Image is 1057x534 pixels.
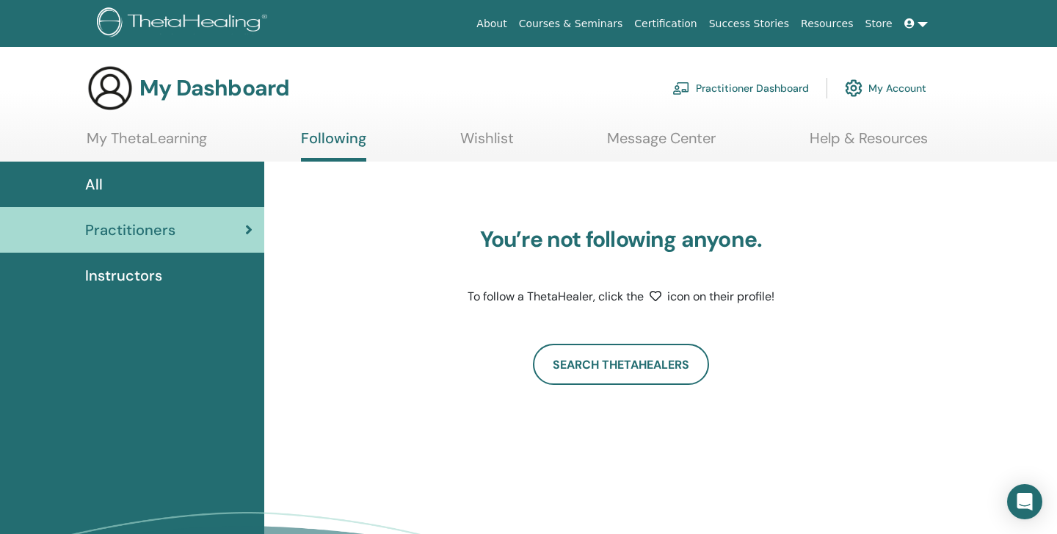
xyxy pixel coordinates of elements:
a: My ThetaLearning [87,129,207,158]
a: Practitioner Dashboard [672,72,809,104]
h3: My Dashboard [139,75,289,101]
a: Wishlist [460,129,514,158]
a: Search ThetaHealers [533,344,709,385]
span: Practitioners [85,219,175,241]
a: Success Stories [703,10,795,37]
a: My Account [845,72,926,104]
div: Open Intercom Messenger [1007,484,1042,519]
a: Certification [628,10,702,37]
p: To follow a ThetaHealer, click the icon on their profile! [437,288,804,306]
h3: You’re not following anyone. [437,226,804,253]
span: All [85,173,103,195]
img: chalkboard-teacher.svg [672,82,690,95]
a: About [471,10,512,37]
img: cog.svg [845,76,862,101]
img: generic-user-icon.jpg [87,65,134,112]
a: Store [860,10,898,37]
img: logo.png [97,7,272,40]
a: Following [301,129,366,162]
a: Message Center [607,129,716,158]
a: Help & Resources [810,129,928,158]
a: Resources [795,10,860,37]
span: Instructors [85,264,162,286]
a: Courses & Seminars [513,10,629,37]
